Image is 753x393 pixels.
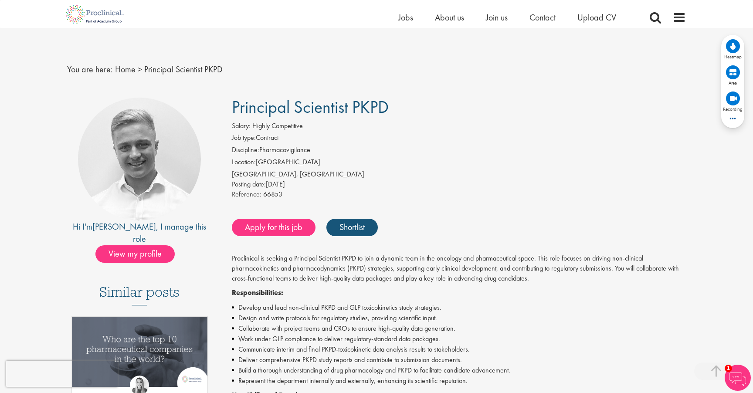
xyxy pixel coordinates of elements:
span: Recording [723,106,743,112]
a: Jobs [398,12,413,23]
div: [GEOGRAPHIC_DATA], [GEOGRAPHIC_DATA] [232,169,686,180]
li: Deliver comprehensive PKPD study reports and contribute to submission documents. [232,355,686,365]
span: Heatmap [724,54,742,59]
li: Contract [232,133,686,145]
label: Job type: [232,133,256,143]
li: Collaborate with project teams and CROs to ensure high-quality data generation. [232,323,686,334]
div: [DATE] [232,180,686,190]
li: [GEOGRAPHIC_DATA] [232,157,686,169]
label: Discipline: [232,145,259,155]
li: Develop and lead non-clinical PKPD and GLP toxicokinetics study strategies. [232,302,686,313]
span: You are here: [67,64,113,75]
p: Proclinical is seeking a Principal Scientist PKPD to join a dynamic team in the oncology and phar... [232,254,686,284]
a: Contact [529,12,556,23]
a: Apply for this job [232,219,315,236]
a: Upload CV [577,12,616,23]
label: Salary: [232,121,251,131]
img: Chatbot [725,365,751,391]
h3: Similar posts [99,285,180,305]
span: View my profile [95,245,175,263]
a: Shortlist [326,219,378,236]
div: Hi I'm , I manage this role [67,220,212,245]
strong: Responsibilities: [232,288,283,297]
span: Area [729,80,737,85]
span: 66853 [263,190,282,199]
li: Build a thorough understanding of drug pharmacology and PKPD to facilitate candidate advancement. [232,365,686,376]
span: Principal Scientist PKPD [232,96,389,118]
label: Reference: [232,190,261,200]
div: View area map [724,64,742,85]
span: > [138,64,142,75]
div: View heatmap [724,38,742,59]
span: Highly Competitive [252,121,303,130]
a: About us [435,12,464,23]
span: 1 [725,365,732,372]
div: View recordings [723,91,743,112]
li: Design and write protocols for regulatory studies, providing scientific input. [232,313,686,323]
span: Posting date: [232,180,266,189]
a: Join us [486,12,508,23]
label: Location: [232,157,256,167]
li: Represent the department internally and externally, enhancing its scientific reputation. [232,376,686,386]
span: Principal Scientist PKPD [144,64,223,75]
li: Work under GLP compliance to deliver regulatory-standard data packages. [232,334,686,344]
a: breadcrumb link [115,64,136,75]
img: imeage of recruiter Joshua Bye [78,98,201,220]
li: Pharmacovigilance [232,145,686,157]
img: Top 10 pharmaceutical companies in the world 2025 [72,317,207,387]
a: View my profile [95,247,183,258]
a: [PERSON_NAME] [92,221,156,232]
iframe: reCAPTCHA [6,361,118,387]
li: Communicate interim and final PKPD-toxicokinetic data analysis results to stakeholders. [232,344,686,355]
